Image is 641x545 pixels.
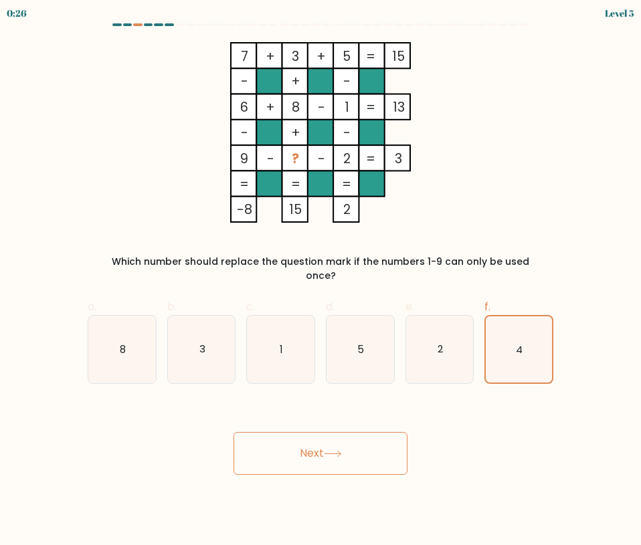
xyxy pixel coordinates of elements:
[316,47,326,66] tspan: +
[237,201,252,219] tspan: -8
[342,175,351,193] tspan: =
[345,98,349,116] tspan: 1
[292,98,300,116] tspan: 8
[357,342,364,356] text: 5
[395,150,402,168] tspan: 3
[392,47,405,66] tspan: 15
[241,124,248,142] tspan: -
[326,299,335,314] span: d.
[318,150,325,168] tspan: -
[291,124,300,142] tspan: +
[292,47,299,66] tspan: 3
[405,299,414,314] span: e.
[605,6,634,20] div: Level 5
[343,201,351,219] tspan: 2
[366,47,375,66] tspan: =
[267,150,274,168] tspan: -
[241,72,248,90] tspan: -
[240,98,248,116] tspan: 6
[343,124,351,142] tspan: -
[484,299,490,314] span: f.
[318,98,325,116] tspan: -
[7,6,27,20] div: 0:26
[266,98,275,116] tspan: +
[240,150,248,168] tspan: 9
[393,98,405,116] tspan: 13
[343,47,351,66] tspan: 5
[517,342,523,356] text: 4
[246,299,255,314] span: c.
[366,98,375,116] tspan: =
[343,72,351,90] tspan: -
[234,432,407,475] button: Next
[88,299,96,314] span: a.
[167,299,177,314] span: b.
[266,47,275,66] tspan: +
[366,150,375,168] tspan: =
[438,342,443,356] text: 2
[292,150,299,168] tspan: ?
[199,342,205,356] text: 3
[96,255,545,283] div: Which number should replace the question mark if the numbers 1-9 can only be used once?
[120,342,126,356] text: 8
[280,342,283,356] text: 1
[291,175,300,193] tspan: =
[240,175,249,193] tspan: =
[291,72,300,90] tspan: +
[241,47,248,66] tspan: 7
[343,150,351,168] tspan: 2
[289,201,302,219] tspan: 15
